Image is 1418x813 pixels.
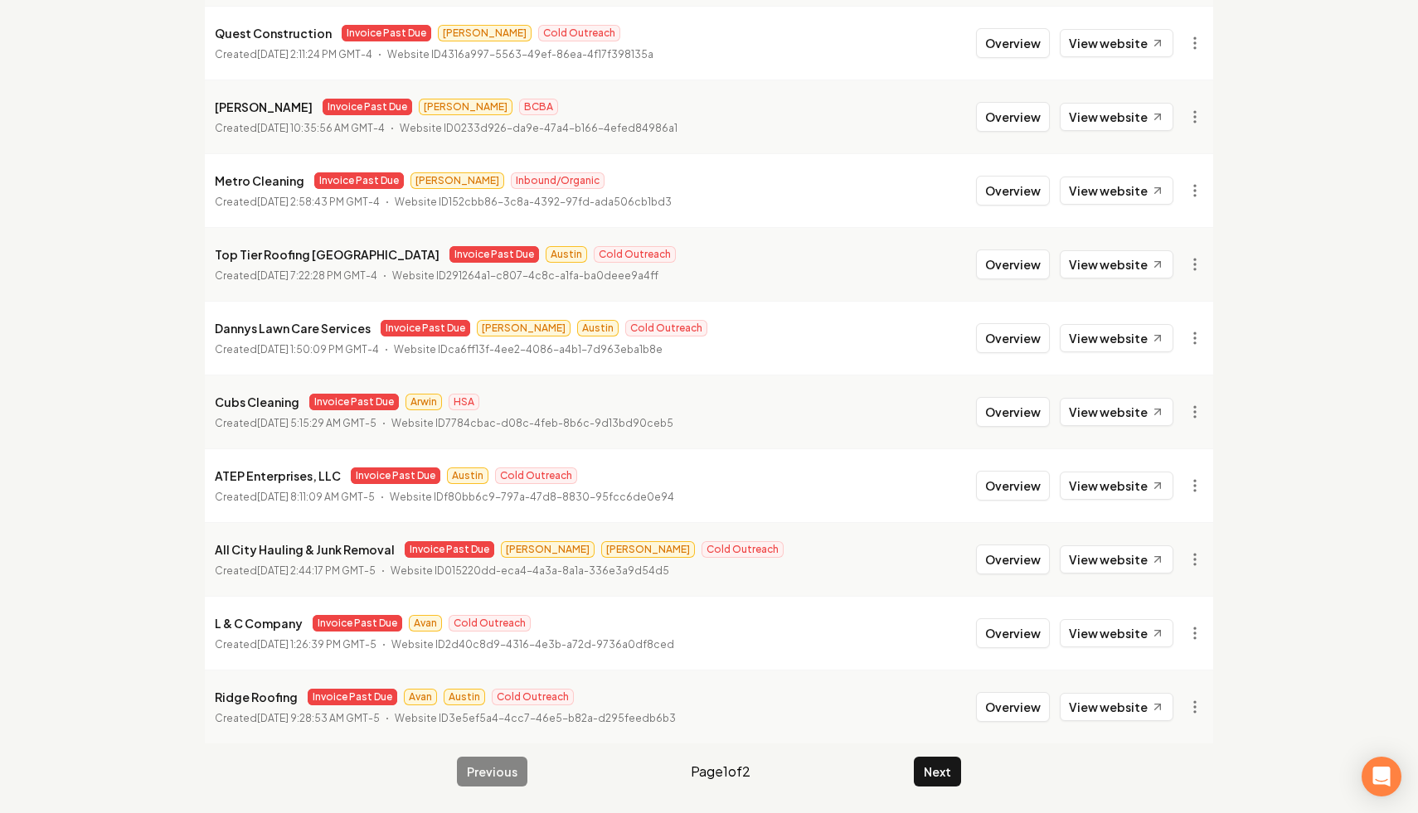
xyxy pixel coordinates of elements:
[391,415,673,432] p: Website ID 7784cbac-d08c-4feb-8b6c-9d13bd90ceb5
[691,762,750,782] span: Page 1 of 2
[215,268,377,284] p: Created
[409,615,442,632] span: Avan
[1362,757,1401,796] div: Open Intercom Messenger
[501,541,595,558] span: [PERSON_NAME]
[257,196,380,208] time: [DATE] 2:58:43 PM GMT-4
[976,176,1050,206] button: Overview
[215,710,380,727] p: Created
[257,122,385,134] time: [DATE] 10:35:56 AM GMT-4
[257,48,372,60] time: [DATE] 2:11:24 PM GMT-4
[1060,103,1173,131] a: View website
[215,613,303,633] p: L & C Company
[215,563,376,579] p: Created
[404,689,437,705] span: Avan
[215,23,332,43] p: Quest Construction
[492,689,574,705] span: Cold Outreach
[308,689,397,705] span: Invoice Past Due
[601,541,695,558] span: [PERSON_NAME]
[309,394,399,410] span: Invoice Past Due
[419,99,512,115] span: [PERSON_NAME]
[447,467,488,484] span: Austin
[702,541,784,558] span: Cold Outreach
[449,394,479,410] span: HSA
[449,615,531,632] span: Cold Outreach
[314,172,404,189] span: Invoice Past Due
[410,172,504,189] span: [PERSON_NAME]
[976,397,1050,427] button: Overview
[976,28,1050,58] button: Overview
[215,687,298,707] p: Ridge Roofing
[405,394,442,410] span: Arwin
[594,246,676,263] span: Cold Outreach
[215,318,371,338] p: Dannys Lawn Care Services
[449,246,539,263] span: Invoice Past Due
[215,540,395,559] p: All City Hauling & Junk Removal
[215,489,375,506] p: Created
[976,471,1050,501] button: Overview
[495,467,577,484] span: Cold Outreach
[215,466,341,486] p: ATEP Enterprises, LLC
[257,417,376,429] time: [DATE] 5:15:29 AM GMT-5
[387,46,653,63] p: Website ID 4316a997-5563-49ef-86ea-4f17f398135a
[1060,619,1173,647] a: View website
[215,341,379,358] p: Created
[976,544,1050,574] button: Overview
[342,25,431,41] span: Invoice Past Due
[215,120,385,137] p: Created
[257,269,377,282] time: [DATE] 7:22:28 PM GMT-4
[1060,545,1173,573] a: View website
[313,615,402,632] span: Invoice Past Due
[511,172,605,189] span: Inbound/Organic
[444,689,485,705] span: Austin
[1060,250,1173,278] a: View website
[976,618,1050,648] button: Overview
[257,491,375,503] time: [DATE] 8:11:09 AM GMT-5
[390,489,674,506] p: Website ID f80bb6c9-797a-47d8-8830-95fcc6de0e94
[215,97,313,117] p: [PERSON_NAME]
[257,712,380,724] time: [DATE] 9:28:53 AM GMT-5
[215,171,304,191] p: Metro Cleaning
[215,392,299,412] p: Cubs Cleaning
[351,467,440,484] span: Invoice Past Due
[1060,693,1173,721] a: View website
[257,343,379,356] time: [DATE] 1:50:09 PM GMT-4
[538,25,620,41] span: Cold Outreach
[1060,398,1173,426] a: View website
[477,320,571,336] span: [PERSON_NAME]
[1060,177,1173,205] a: View website
[438,25,532,41] span: [PERSON_NAME]
[257,638,376,651] time: [DATE] 1:26:39 PM GMT-5
[976,249,1050,279] button: Overview
[215,636,376,653] p: Created
[394,341,663,358] p: Website ID ca6ff13f-4ee2-4086-a4b1-7d963eba1b8e
[215,46,372,63] p: Created
[405,541,494,558] span: Invoice Past Due
[1060,472,1173,500] a: View website
[519,99,558,115] span: BCBA
[546,246,587,263] span: Austin
[1060,324,1173,352] a: View website
[625,320,707,336] span: Cold Outreach
[1060,29,1173,57] a: View website
[215,244,439,264] p: Top Tier Roofing [GEOGRAPHIC_DATA]
[257,564,376,577] time: [DATE] 2:44:17 PM GMT-5
[391,563,669,579] p: Website ID 015220dd-eca4-4a3a-8a1a-336e3a9d54d5
[381,320,470,336] span: Invoice Past Due
[976,323,1050,353] button: Overview
[215,415,376,432] p: Created
[395,194,672,211] p: Website ID 152cbb86-3c8a-4392-97fd-ada506cb1bd3
[215,194,380,211] p: Created
[577,320,619,336] span: Austin
[400,120,677,137] p: Website ID 0233d926-da9e-47a4-b166-4efed84986a1
[914,757,961,786] button: Next
[395,710,676,727] p: Website ID 3e5ef5a4-4cc7-46e5-b82a-d295feedb6b3
[323,99,412,115] span: Invoice Past Due
[976,102,1050,132] button: Overview
[392,268,658,284] p: Website ID 291264a1-c807-4c8c-a1fa-ba0deee9a4ff
[976,692,1050,722] button: Overview
[391,636,674,653] p: Website ID 2d40c8d9-4316-4e3b-a72d-9736a0df8ced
